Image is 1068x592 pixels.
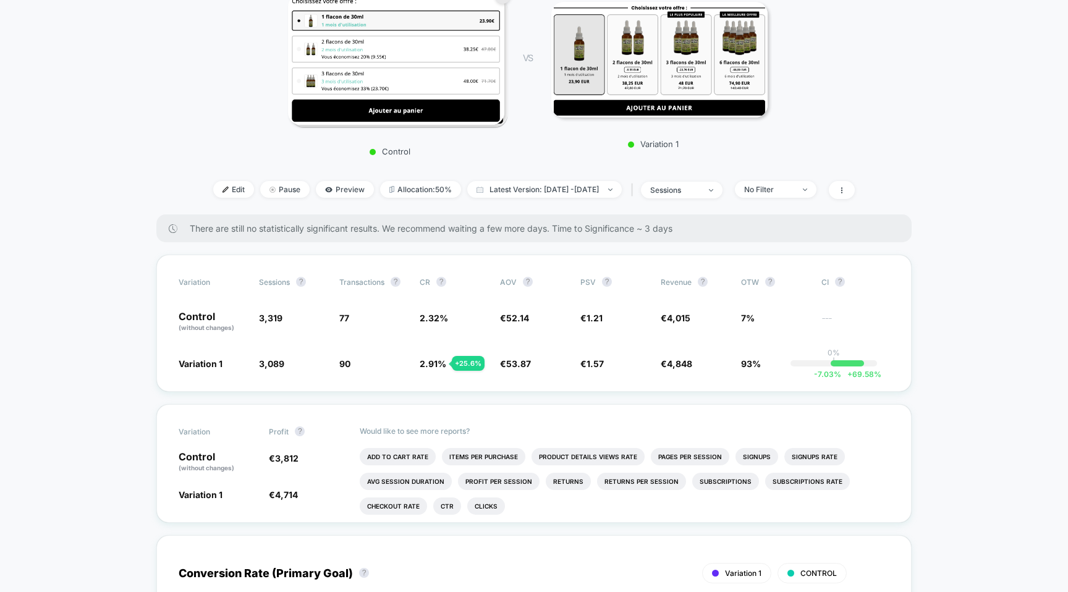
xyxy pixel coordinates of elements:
[442,448,525,465] li: Items Per Purchase
[650,185,700,195] div: sessions
[523,53,533,63] span: VS
[295,426,305,436] button: ?
[841,370,881,379] span: 69.58 %
[523,277,533,287] button: ?
[433,497,461,515] li: Ctr
[179,324,234,331] span: (without changes)
[698,277,708,287] button: ?
[833,357,835,366] p: |
[587,358,604,369] span: 1.57
[477,187,483,193] img: calendar
[339,313,349,323] span: 77
[784,448,845,465] li: Signups Rate
[835,277,845,287] button: ?
[259,358,284,369] span: 3,089
[179,452,256,473] p: Control
[391,277,400,287] button: ?
[847,370,852,379] span: +
[420,277,430,287] span: CR
[420,358,446,369] span: 2.91 %
[360,473,452,490] li: Avg Session Duration
[190,223,887,234] span: There are still no statistically significant results. We recommend waiting a few more days . Time...
[532,448,645,465] li: Product Details Views Rate
[360,448,436,465] li: Add To Cart Rate
[597,473,686,490] li: Returns Per Session
[458,473,540,490] li: Profit Per Session
[765,473,850,490] li: Subscriptions Rate
[360,426,890,436] p: Would like to see more reports?
[661,358,692,369] span: €
[339,358,350,369] span: 90
[546,473,591,490] li: Returns
[821,277,889,287] span: CI
[420,313,448,323] span: 2.32 %
[765,277,775,287] button: ?
[259,277,290,287] span: Sessions
[179,311,247,332] p: Control
[296,277,306,287] button: ?
[179,464,234,471] span: (without changes)
[551,2,768,117] img: Variation 1 main
[580,313,603,323] span: €
[800,569,837,578] span: CONTROL
[735,448,778,465] li: Signups
[452,356,485,371] div: + 25.6 %
[260,181,310,198] span: Pause
[360,497,427,515] li: Checkout Rate
[259,313,282,323] span: 3,319
[741,358,761,369] span: 93%
[179,426,247,436] span: Variation
[667,358,692,369] span: 4,848
[500,277,517,287] span: AOV
[213,181,254,198] span: Edit
[580,277,596,287] span: PSV
[380,181,461,198] span: Allocation: 50%
[359,568,369,578] button: ?
[667,313,690,323] span: 4,015
[269,489,298,500] span: €
[821,315,889,332] span: ---
[741,313,755,323] span: 7%
[828,348,840,357] p: 0%
[803,188,807,191] img: end
[587,313,603,323] span: 1.21
[467,181,622,198] span: Latest Version: [DATE] - [DATE]
[744,185,794,194] div: No Filter
[661,313,690,323] span: €
[275,489,298,500] span: 4,714
[316,181,374,198] span: Preview
[602,277,612,287] button: ?
[500,358,531,369] span: €
[608,188,612,191] img: end
[222,187,229,193] img: edit
[179,358,222,369] span: Variation 1
[709,189,713,192] img: end
[179,277,247,287] span: Variation
[725,569,761,578] span: Variation 1
[661,277,692,287] span: Revenue
[692,473,759,490] li: Subscriptions
[269,427,289,436] span: Profit
[651,448,729,465] li: Pages Per Session
[282,146,498,156] p: Control
[814,370,841,379] span: -7.03 %
[506,358,531,369] span: 53.87
[275,453,299,463] span: 3,812
[467,497,505,515] li: Clicks
[628,181,641,199] span: |
[269,187,276,193] img: end
[580,358,604,369] span: €
[506,313,529,323] span: 52.14
[545,139,761,149] p: Variation 1
[741,277,809,287] span: OTW
[389,186,394,193] img: rebalance
[339,277,384,287] span: Transactions
[269,453,299,463] span: €
[436,277,446,287] button: ?
[179,489,222,500] span: Variation 1
[500,313,529,323] span: €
